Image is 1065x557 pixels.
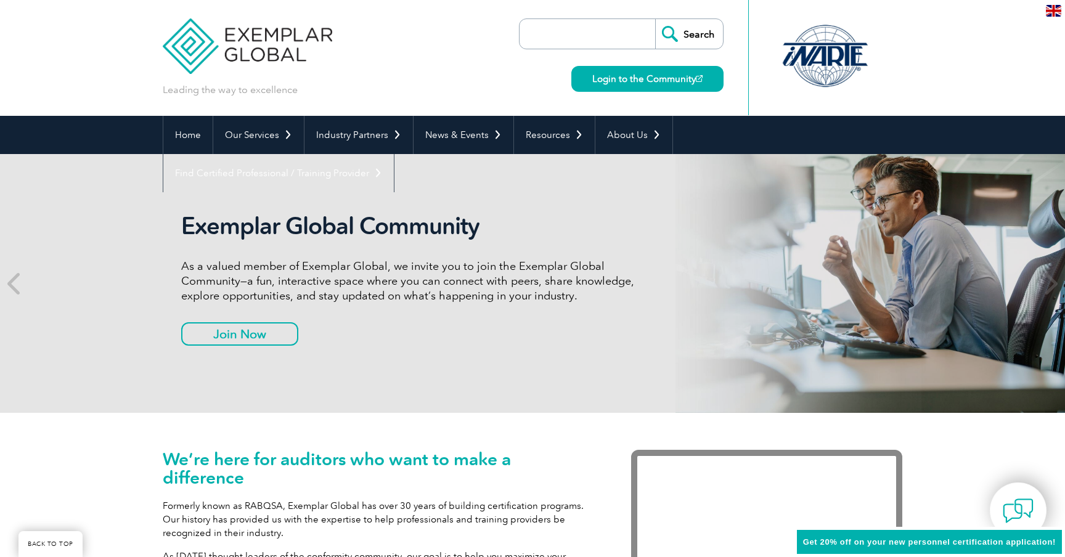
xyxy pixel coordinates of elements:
a: Industry Partners [304,116,413,154]
a: Our Services [213,116,304,154]
input: Search [655,19,723,49]
p: Leading the way to excellence [163,83,298,97]
img: contact-chat.png [1003,495,1034,526]
p: Formerly known as RABQSA, Exemplar Global has over 30 years of building certification programs. O... [163,499,594,540]
span: Get 20% off on your new personnel certification application! [803,537,1056,547]
a: Home [163,116,213,154]
a: About Us [595,116,672,154]
img: en [1046,5,1061,17]
a: Login to the Community [571,66,724,92]
a: News & Events [414,116,513,154]
p: As a valued member of Exemplar Global, we invite you to join the Exemplar Global Community—a fun,... [181,259,643,303]
img: open_square.png [696,75,703,82]
a: Find Certified Professional / Training Provider [163,154,394,192]
a: BACK TO TOP [18,531,83,557]
a: Join Now [181,322,298,346]
h2: Exemplar Global Community [181,212,643,240]
h1: We’re here for auditors who want to make a difference [163,450,594,487]
a: Resources [514,116,595,154]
